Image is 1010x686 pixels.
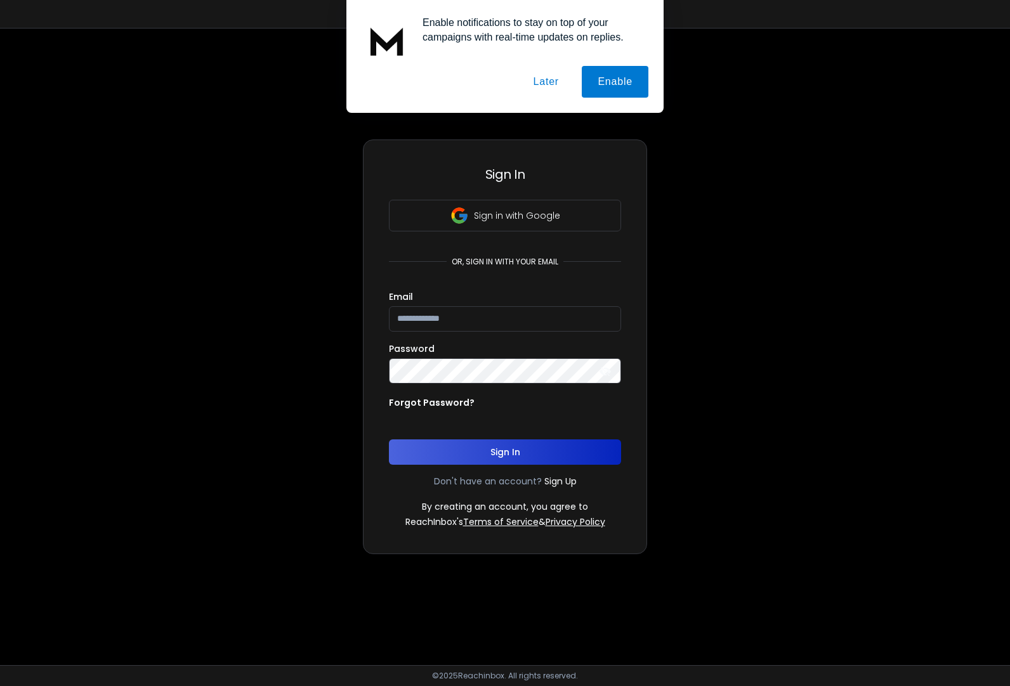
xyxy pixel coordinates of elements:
[389,165,621,183] h3: Sign In
[389,200,621,231] button: Sign in with Google
[474,209,560,222] p: Sign in with Google
[422,500,588,513] p: By creating an account, you agree to
[362,15,412,66] img: notification icon
[389,439,621,465] button: Sign In
[517,66,574,98] button: Later
[463,515,539,528] a: Terms of Service
[389,344,435,353] label: Password
[447,257,563,267] p: or, sign in with your email
[546,515,605,528] a: Privacy Policy
[544,475,577,488] a: Sign Up
[405,515,605,528] p: ReachInbox's &
[432,671,578,681] p: © 2025 Reachinbox. All rights reserved.
[389,292,413,301] label: Email
[582,66,648,98] button: Enable
[389,396,475,409] p: Forgot Password?
[434,475,542,488] p: Don't have an account?
[412,15,648,44] div: Enable notifications to stay on top of your campaigns with real-time updates on replies.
